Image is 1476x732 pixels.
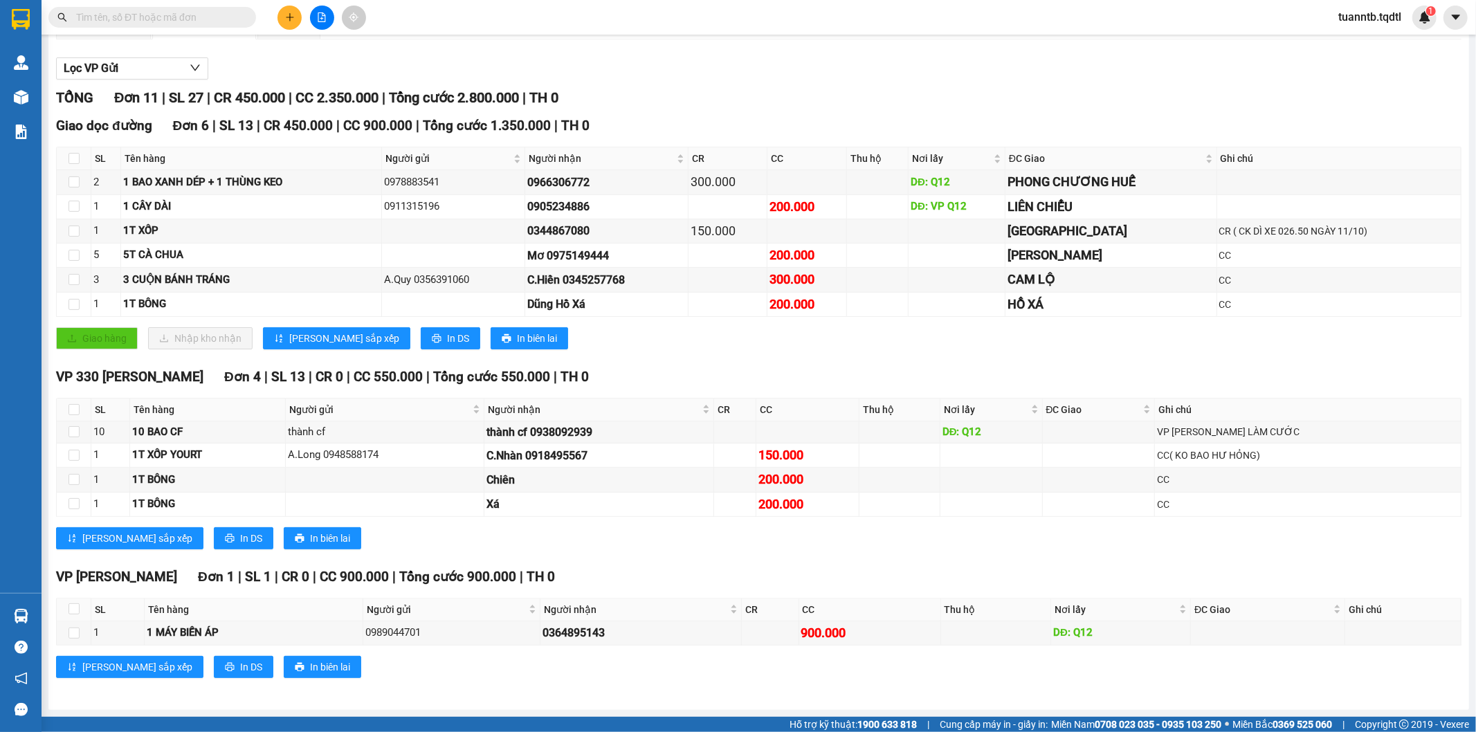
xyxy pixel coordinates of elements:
[857,719,917,730] strong: 1900 633 818
[14,125,28,139] img: solution-icon
[148,327,253,349] button: downloadNhập kho nhận
[285,12,295,22] span: plus
[522,89,526,106] span: |
[520,569,523,585] span: |
[121,147,382,170] th: Tên hàng
[225,662,235,673] span: printer
[384,174,522,191] div: 0978883541
[799,598,941,621] th: CC
[561,118,590,134] span: TH 0
[93,272,118,289] div: 3
[64,60,118,77] span: Lọc VP Gửi
[365,625,538,641] div: 0989044701
[14,90,28,104] img: warehouse-icon
[790,717,917,732] span: Hỗ trợ kỹ thuật:
[82,531,192,546] span: [PERSON_NAME] sắp xếp
[123,199,379,215] div: 1 CÂY DÀI
[271,369,305,385] span: SL 13
[76,10,239,25] input: Tìm tên, số ĐT hoặc mã đơn
[529,89,558,106] span: TH 0
[691,221,765,241] div: 150.000
[123,296,379,313] div: 1T BÔNG
[1219,273,1459,288] div: CC
[336,118,340,134] span: |
[433,369,550,385] span: Tổng cước 550.000
[295,662,304,673] span: printer
[14,609,28,623] img: warehouse-icon
[527,222,686,239] div: 0344867080
[123,247,379,264] div: 5T CÀ CHUA
[1009,151,1203,166] span: ĐC Giao
[67,533,77,545] span: sort-ascending
[57,12,67,22] span: search
[224,369,261,385] span: Đơn 4
[1157,472,1459,487] div: CC
[284,527,361,549] button: printerIn biên lai
[1443,6,1468,30] button: caret-down
[147,625,361,641] div: 1 MÁY BIẾN ÁP
[15,703,28,716] span: message
[56,89,93,106] span: TỔNG
[1008,172,1214,192] div: PHONG CHƯƠNG HUẾ
[1232,717,1332,732] span: Miền Bắc
[1450,11,1462,24] span: caret-down
[927,717,929,732] span: |
[423,118,551,134] span: Tổng cước 1.350.000
[56,327,138,349] button: uploadGiao hàng
[382,89,385,106] span: |
[941,598,1052,621] th: Thu hộ
[214,89,285,106] span: CR 450.000
[769,197,844,217] div: 200.000
[342,6,366,30] button: aim
[911,174,1003,191] div: DĐ: Q12
[82,659,192,675] span: [PERSON_NAME] sắp xếp
[219,118,253,134] span: SL 13
[384,272,522,289] div: A.Quy 0356391060
[486,447,712,464] div: C.Nhàn 0918495567
[392,569,396,585] span: |
[93,447,127,464] div: 1
[1194,602,1331,617] span: ĐC Giao
[14,55,28,70] img: warehouse-icon
[93,472,127,488] div: 1
[310,531,350,546] span: In biên lai
[130,399,286,421] th: Tên hàng
[173,118,210,134] span: Đơn 6
[502,333,511,345] span: printer
[310,6,334,30] button: file-add
[758,446,857,465] div: 150.000
[288,424,482,441] div: thành cf
[245,569,271,585] span: SL 1
[1008,246,1214,265] div: [PERSON_NAME]
[1327,8,1412,26] span: tuanntb.tqdtl
[1428,6,1433,16] span: 1
[316,369,343,385] span: CR 0
[295,89,379,106] span: CC 2.350.000
[238,569,242,585] span: |
[56,527,203,549] button: sort-ascending[PERSON_NAME] sắp xếp
[169,89,203,106] span: SL 27
[767,147,847,170] th: CC
[214,656,273,678] button: printerIn DS
[801,623,938,643] div: 900.000
[277,6,302,30] button: plus
[132,447,283,464] div: 1T XỐP YOURT
[1008,221,1214,241] div: [GEOGRAPHIC_DATA]
[56,118,152,134] span: Giao dọc đường
[93,174,118,191] div: 2
[758,470,857,489] div: 200.000
[12,9,30,30] img: logo-vxr
[1217,147,1461,170] th: Ghi chú
[527,295,686,313] div: Dũng Hồ Xá
[689,147,768,170] th: CR
[198,569,235,585] span: Đơn 1
[289,331,399,346] span: [PERSON_NAME] sắp xếp
[289,402,470,417] span: Người gửi
[91,598,145,621] th: SL
[214,527,273,549] button: printerIn DS
[1053,625,1188,641] div: DĐ: Q12
[347,369,350,385] span: |
[1219,223,1459,239] div: CR ( CK DÌ XE 026.50 NGÀY 11/10)
[240,531,262,546] span: In DS
[447,331,469,346] span: In DS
